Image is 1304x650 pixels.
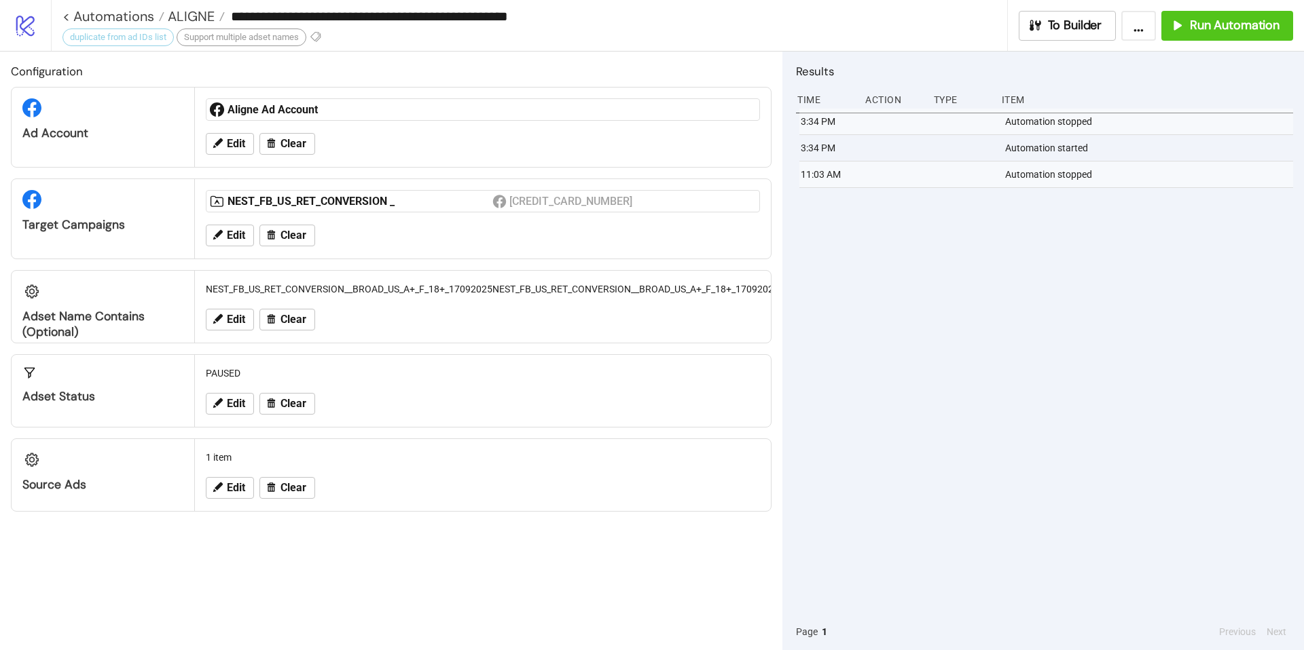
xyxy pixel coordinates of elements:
span: Edit [227,138,245,150]
button: Run Automation [1161,11,1293,41]
button: Clear [259,393,315,415]
span: Edit [227,482,245,494]
button: Edit [206,225,254,246]
h2: Results [796,62,1293,80]
button: ... [1121,11,1156,41]
div: [CREDIT_CARD_NUMBER] [509,193,634,210]
div: 3:34 PM [799,135,858,161]
div: 11:03 AM [799,161,858,187]
div: Adset Name contains (optional) [22,309,183,340]
button: Edit [206,309,254,330]
div: Item [1000,87,1293,113]
span: Edit [227,398,245,410]
button: Clear [259,133,315,155]
button: Edit [206,393,254,415]
div: Action [864,87,922,113]
div: Automation started [1004,135,1297,161]
div: Automation stopped [1004,109,1297,134]
div: NEST_FB_US_RET_CONVERSION _ [228,194,492,209]
button: Edit [206,477,254,499]
button: Edit [206,133,254,155]
div: duplicate from ad IDs list [62,28,174,46]
button: Clear [259,225,315,246]
div: Type [932,87,991,113]
span: Clear [280,229,306,242]
div: NEST_FB_US_RET_CONVERSION__BROAD_US_A+_F_18+_17092025NEST_FB_US_RET_CONVERSION__BROAD_US_A+_F_18+... [200,276,765,302]
div: 3:34 PM [799,109,858,134]
span: Clear [280,482,306,494]
div: Source Ads [22,477,183,493]
button: Next [1263,624,1290,639]
div: Support multiple adset names [177,28,306,46]
span: ALIGNE [164,7,215,25]
a: < Automations [62,9,164,23]
a: ALIGNE [164,9,225,23]
div: 1 item [200,444,765,470]
span: Run Automation [1190,18,1280,33]
div: Adset Status [22,389,183,404]
span: Clear [280,138,306,150]
h2: Configuration [11,62,772,80]
span: Edit [227,313,245,326]
span: Clear [280,398,306,410]
button: Previous [1215,624,1260,639]
button: To Builder [1019,11,1117,41]
div: Aligne Ad Account [228,102,492,117]
div: Ad Account [22,126,183,141]
span: Clear [280,313,306,326]
div: Automation stopped [1004,161,1297,187]
div: Target Campaigns [22,217,183,233]
div: Time [796,87,854,113]
span: Page [796,624,818,639]
div: PAUSED [200,360,765,386]
span: To Builder [1048,18,1102,33]
button: Clear [259,309,315,330]
button: Clear [259,477,315,499]
span: Edit [227,229,245,242]
button: 1 [818,624,831,639]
